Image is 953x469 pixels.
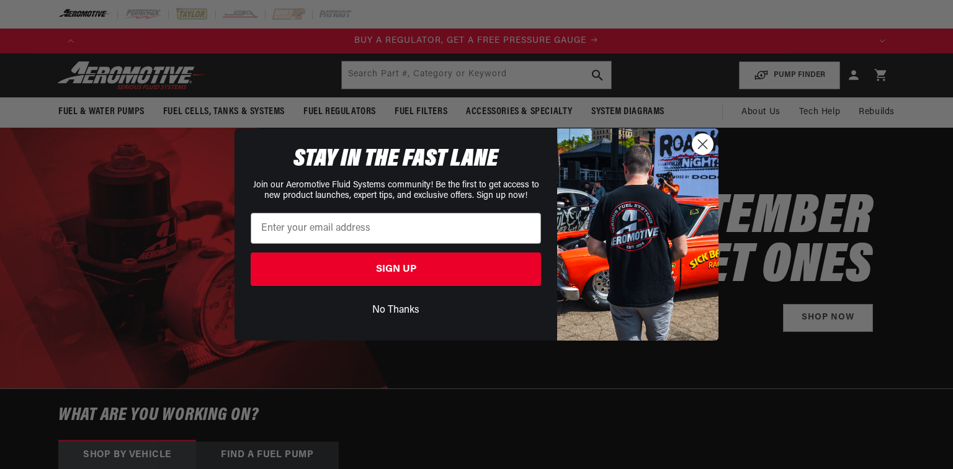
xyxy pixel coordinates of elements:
input: Enter your email address [251,213,541,244]
button: Close dialog [692,133,714,155]
span: Join our Aeromotive Fluid Systems community! Be the first to get access to new product launches, ... [253,181,539,200]
img: 9278e0a8-2f18-4465-98b4-5c473baabe7a.jpeg [557,128,718,341]
span: STAY IN THE FAST LANE [293,147,498,172]
button: SIGN UP [251,252,541,286]
button: No Thanks [251,298,541,322]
